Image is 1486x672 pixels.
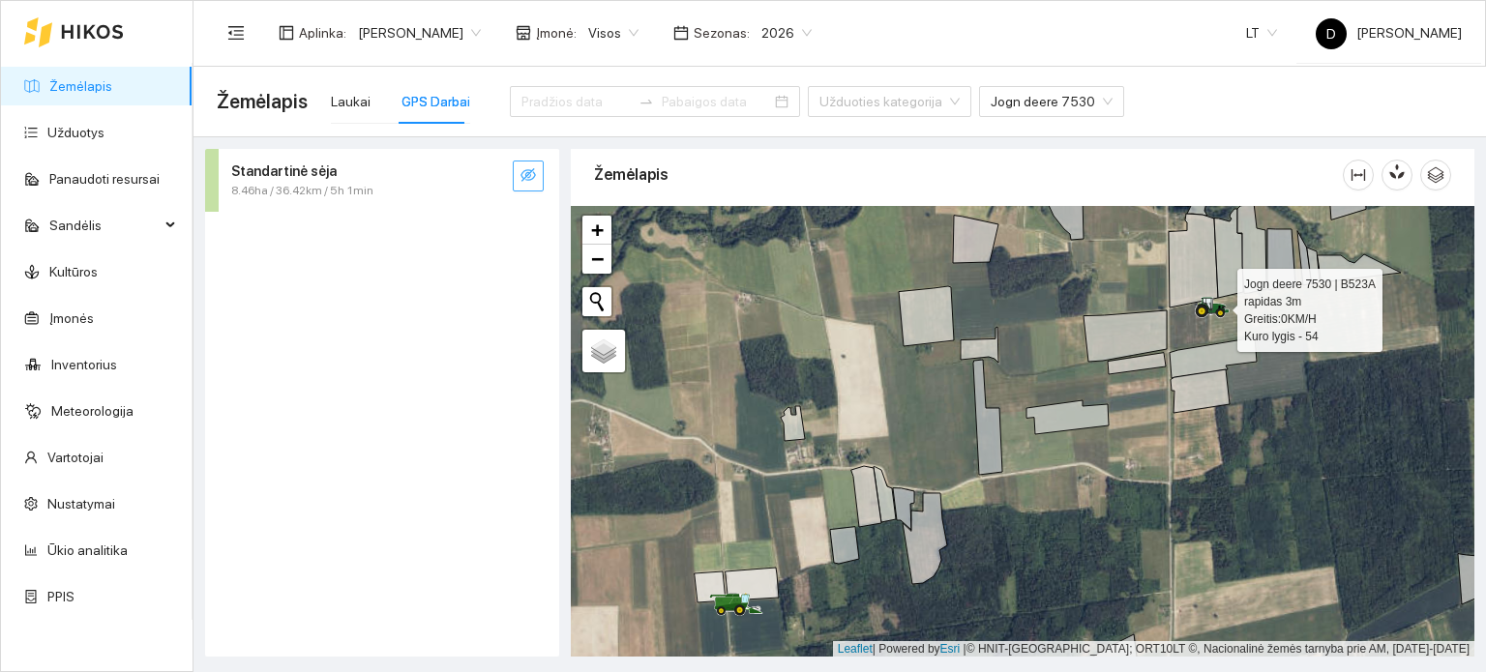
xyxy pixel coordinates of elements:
[331,91,371,112] div: Laukai
[49,206,160,245] span: Sandėlis
[1326,18,1336,49] span: D
[49,78,112,94] a: Žemėlapis
[51,357,117,372] a: Inventorius
[205,149,559,212] div: Standartinė sėja8.46ha / 36.42km / 5h 1mineye-invisible
[231,163,337,179] strong: Standartinė sėja
[582,216,611,245] a: Zoom in
[49,310,94,326] a: Įmonės
[662,91,771,112] input: Pabaigos data
[516,25,531,41] span: shop
[964,642,966,656] span: |
[1246,18,1277,47] span: LT
[51,403,134,419] a: Meteorologija
[1316,25,1462,41] span: [PERSON_NAME]
[761,18,812,47] span: 2026
[401,91,470,112] div: GPS Darbai
[594,147,1343,202] div: Žemėlapis
[838,642,873,656] a: Leaflet
[1344,167,1373,183] span: column-width
[1343,160,1374,190] button: column-width
[521,91,631,112] input: Pradžios data
[520,167,536,186] span: eye-invisible
[991,87,1113,116] span: Jogn deere 7530
[536,22,577,44] span: Įmonė :
[49,264,98,279] a: Kultūros
[588,18,639,47] span: Visos
[227,24,245,42] span: menu-fold
[47,125,104,140] a: Užduotys
[217,86,308,117] span: Žemėlapis
[940,642,961,656] a: Esri
[582,330,625,372] a: Layers
[231,182,373,200] span: 8.46ha / 36.42km / 5h 1min
[833,641,1474,657] div: | Powered by © HNIT-[GEOGRAPHIC_DATA]; ORT10LT ©, Nacionalinė žemės tarnyba prie AM, [DATE]-[DATE]
[639,94,654,109] span: swap-right
[279,25,294,41] span: layout
[582,245,611,274] a: Zoom out
[694,22,750,44] span: Sezonas :
[591,247,604,271] span: −
[358,18,481,47] span: Dovydas Baršauskas
[47,589,74,604] a: PPIS
[639,94,654,109] span: to
[49,171,160,187] a: Panaudoti resursai
[217,14,255,52] button: menu-fold
[673,25,689,41] span: calendar
[299,22,346,44] span: Aplinka :
[47,496,115,511] a: Nustatymai
[513,161,544,191] button: eye-invisible
[591,218,604,242] span: +
[582,287,611,316] button: Initiate a new search
[47,542,128,558] a: Ūkio analitika
[47,450,104,465] a: Vartotojai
